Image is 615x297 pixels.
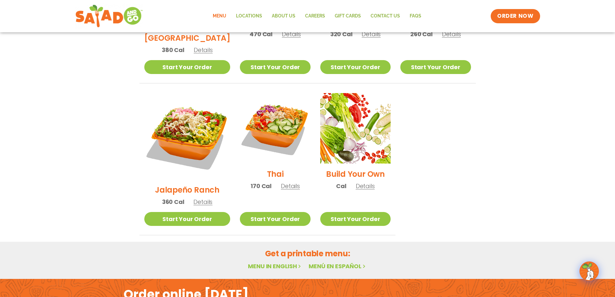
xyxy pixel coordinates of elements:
a: Start Your Order [240,212,310,226]
span: Details [362,30,381,38]
span: 260 Cal [410,30,433,38]
span: 380 Cal [162,46,184,54]
nav: Menu [208,9,426,24]
img: Product photo for Thai Salad [240,93,310,164]
h2: Get a printable menu: [139,248,476,259]
a: Menu [208,9,231,24]
h2: Jalapeño Ranch [155,184,220,196]
img: Product photo for Build Your Own [320,93,391,164]
a: Start Your Order [144,60,231,74]
span: 320 Cal [330,30,353,38]
img: new-SAG-logo-768×292 [75,3,143,29]
a: Start Your Order [144,212,231,226]
span: Details [356,182,375,190]
a: ORDER NOW [491,9,540,23]
a: Start Your Order [320,60,391,74]
span: ORDER NOW [497,12,533,20]
span: Details [282,30,301,38]
img: Product photo for Jalapeño Ranch Salad [144,93,231,179]
span: Details [193,198,212,206]
a: Menú en español [309,262,367,270]
img: wpChatIcon [580,262,598,280]
span: Details [442,30,461,38]
a: Start Your Order [320,212,391,226]
a: About Us [267,9,300,24]
a: Contact Us [366,9,405,24]
span: Details [194,46,213,54]
a: Start Your Order [240,60,310,74]
a: Menu in English [248,262,302,270]
span: 170 Cal [251,182,272,190]
a: Careers [300,9,330,24]
span: Cal [336,182,346,190]
span: 470 Cal [250,30,272,38]
h2: [GEOGRAPHIC_DATA] [144,32,231,44]
a: FAQs [405,9,426,24]
a: Start Your Order [400,60,471,74]
h2: Build Your Own [326,168,385,180]
span: Details [281,182,300,190]
h2: Thai [267,168,284,180]
span: 360 Cal [162,197,184,206]
a: GIFT CARDS [330,9,366,24]
a: Locations [231,9,267,24]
